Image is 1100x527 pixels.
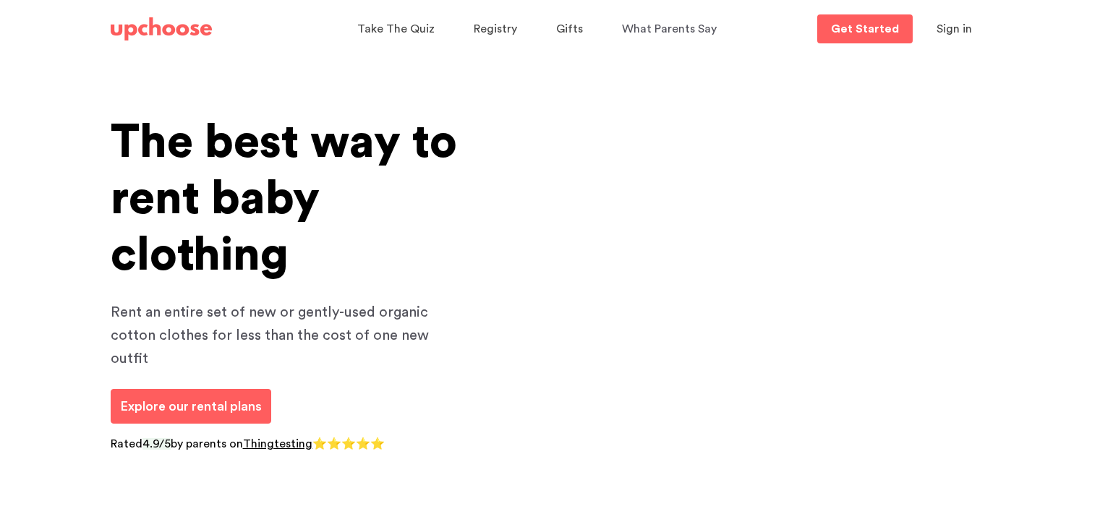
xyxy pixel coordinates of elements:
[556,15,587,43] a: Gifts
[474,15,521,43] a: Registry
[111,301,458,370] p: Rent an entire set of new or gently-used organic cotton clothes for less than the cost of one new...
[142,438,171,450] span: 4.9/5
[556,23,583,35] span: Gifts
[622,15,721,43] a: What Parents Say
[474,23,517,35] span: Registry
[817,14,913,43] a: Get Started
[111,438,142,450] span: Rated
[357,15,439,43] a: Take The Quiz
[312,438,385,450] span: ⭐⭐⭐⭐⭐
[622,23,717,35] span: What Parents Say
[831,23,899,35] p: Get Started
[111,14,212,44] a: UpChoose
[357,23,435,35] span: Take The Quiz
[111,389,271,424] a: Explore our rental plans
[243,438,312,450] a: Thingtesting
[918,14,990,43] button: Sign in
[111,17,212,40] img: UpChoose
[937,23,972,35] span: Sign in
[171,438,243,450] span: by parents on
[120,400,262,413] span: Explore our rental plans
[111,119,457,278] span: The best way to rent baby clothing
